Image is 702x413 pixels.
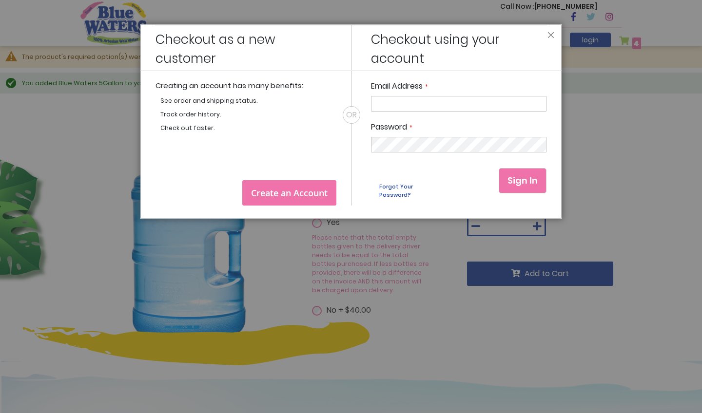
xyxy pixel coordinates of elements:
[507,174,538,187] span: Sign In
[160,110,336,119] li: Track order history.
[371,176,437,206] a: Forgot Your Password?
[156,80,336,92] p: Creating an account has many benefits:
[371,121,407,132] span: Password
[160,124,336,132] li: Check out faster.
[251,187,328,199] span: Create an Account
[499,168,546,193] button: Sign In
[160,96,336,105] li: See order and shipping status.
[242,180,336,206] a: Create an Account
[371,80,423,92] span: Email Address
